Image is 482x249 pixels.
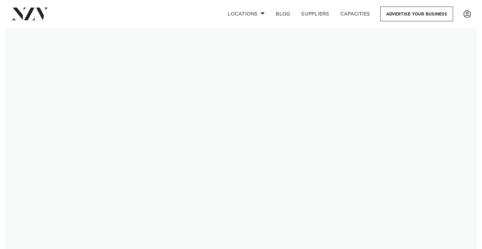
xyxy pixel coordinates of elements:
a: SUPPLIERS [296,7,335,21]
img: nzv-logo.png [11,8,48,20]
a: Locations [222,7,270,21]
a: BLOG [270,7,296,21]
a: Advertise your business [380,7,453,21]
a: Capacities [335,7,376,21]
